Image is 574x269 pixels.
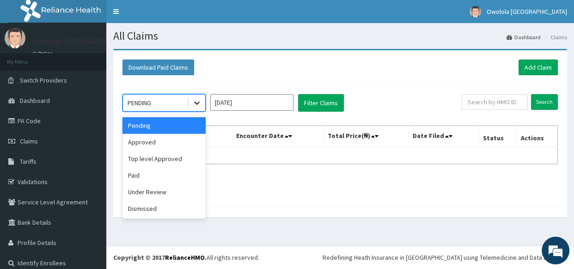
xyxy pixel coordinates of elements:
div: Under Review [122,184,206,200]
input: Select Month and Year [210,94,293,111]
footer: All rights reserved. [106,245,574,269]
th: Date Filed [409,126,479,147]
button: Download Paid Claims [122,60,194,75]
span: Owolola [GEOGRAPHIC_DATA] [487,7,567,16]
div: Top level Approved [122,150,206,167]
img: User Image [5,28,25,48]
th: Encounter Date [232,126,324,147]
a: Add Claim [519,60,558,75]
div: Dismissed [122,200,206,217]
p: Owolola [GEOGRAPHIC_DATA] [32,37,140,46]
div: Approved [122,134,206,150]
span: Tariffs [20,157,37,166]
a: Online [32,50,55,57]
th: Status [479,126,517,147]
strong: Copyright © 2017 . [113,253,207,262]
div: Paid [122,167,206,184]
input: Search by HMO ID [462,94,528,110]
h1: All Claims [113,30,567,42]
span: Claims [20,137,38,145]
li: Claims [542,33,567,41]
span: Dashboard [20,96,50,105]
div: PENDING [128,98,151,108]
img: User Image [470,6,481,18]
a: RelianceHMO [165,253,205,262]
th: Total Price(₦) [324,126,409,147]
div: Pending [122,117,206,134]
th: Actions [517,126,558,147]
span: Switch Providers [20,76,67,84]
a: Dashboard [507,33,541,41]
input: Search [531,94,558,110]
button: Filter Claims [298,94,344,112]
div: Redefining Heath Insurance in [GEOGRAPHIC_DATA] using Telemedicine and Data Science! [323,253,567,262]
